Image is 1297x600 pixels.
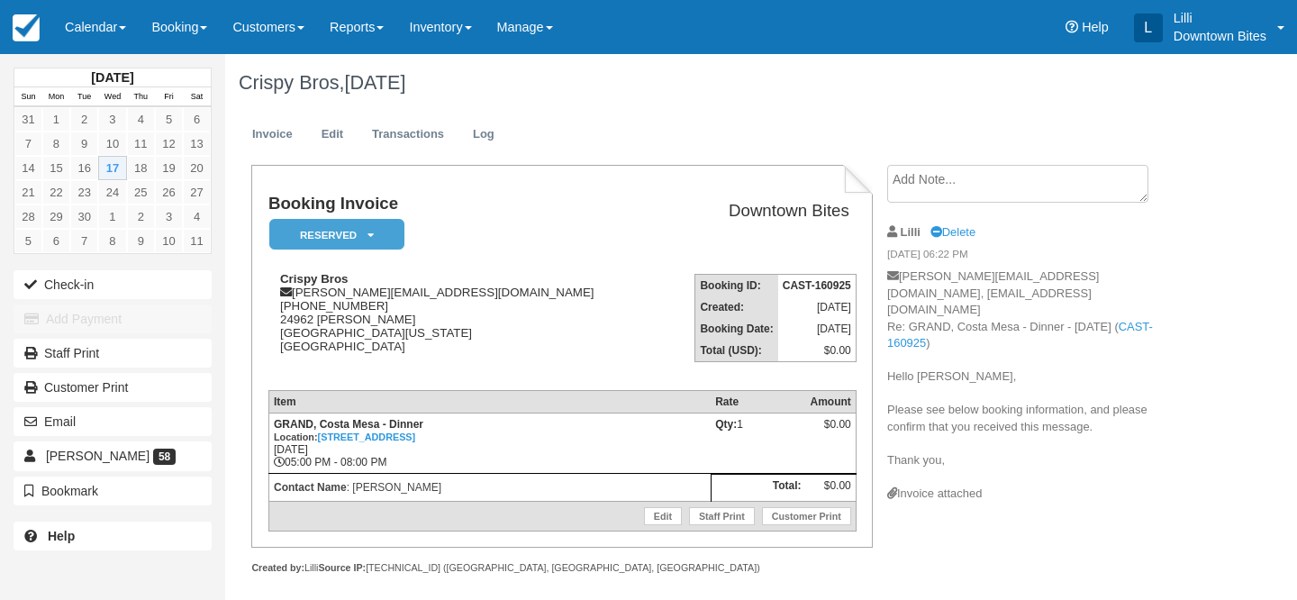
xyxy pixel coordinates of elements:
[274,481,347,494] strong: Contact Name
[274,432,415,442] small: Location:
[274,478,706,496] p: : [PERSON_NAME]
[778,296,857,318] td: [DATE]
[778,340,857,362] td: $0.00
[14,156,42,180] a: 14
[153,449,176,465] span: 58
[98,107,126,132] a: 3
[358,117,458,152] a: Transactions
[155,180,183,205] a: 26
[695,318,778,340] th: Booking Date:
[695,340,778,362] th: Total (USD):
[155,132,183,156] a: 12
[98,229,126,253] a: 8
[695,296,778,318] th: Created:
[268,195,661,214] h1: Booking Invoice
[183,107,211,132] a: 6
[239,72,1184,94] h1: Crispy Bros,
[239,117,306,152] a: Invoice
[715,418,737,431] strong: Qty
[14,477,212,505] button: Bookmark
[42,132,70,156] a: 8
[46,449,150,463] span: [PERSON_NAME]
[127,107,155,132] a: 4
[42,229,70,253] a: 6
[345,71,406,94] span: [DATE]
[14,87,42,107] th: Sun
[268,272,661,376] div: [PERSON_NAME][EMAIL_ADDRESS][DOMAIN_NAME] [PHONE_NUMBER] 24962 [PERSON_NAME] [GEOGRAPHIC_DATA][US...
[127,87,155,107] th: Thu
[1134,14,1163,42] div: L
[1174,27,1266,45] p: Downtown Bites
[14,305,212,333] button: Add Payment
[268,413,711,473] td: [DATE] 05:00 PM - 08:00 PM
[308,117,357,152] a: Edit
[70,87,98,107] th: Tue
[155,205,183,229] a: 3
[155,107,183,132] a: 5
[14,107,42,132] a: 31
[13,14,40,41] img: checkfront-main-nav-mini-logo.png
[805,474,856,501] td: $0.00
[711,413,805,473] td: 1
[127,229,155,253] a: 9
[70,180,98,205] a: 23
[183,87,211,107] th: Sat
[183,180,211,205] a: 27
[14,522,212,550] a: Help
[901,225,921,239] strong: Lilli
[42,156,70,180] a: 15
[689,507,755,525] a: Staff Print
[42,205,70,229] a: 29
[98,156,126,180] a: 17
[183,229,211,253] a: 11
[318,432,416,442] a: [STREET_ADDRESS]
[91,70,133,85] strong: [DATE]
[70,107,98,132] a: 2
[251,562,304,573] strong: Created by:
[762,507,851,525] a: Customer Print
[42,87,70,107] th: Mon
[778,318,857,340] td: [DATE]
[887,247,1184,267] em: [DATE] 06:22 PM
[887,268,1184,486] p: [PERSON_NAME][EMAIL_ADDRESS][DOMAIN_NAME], [EMAIL_ADDRESS][DOMAIN_NAME] Re: GRAND, Costa Mesa - D...
[805,390,856,413] th: Amount
[127,205,155,229] a: 2
[155,156,183,180] a: 19
[70,229,98,253] a: 7
[280,272,349,286] strong: Crispy Bros
[98,87,126,107] th: Wed
[318,562,366,573] strong: Source IP:
[70,156,98,180] a: 16
[127,132,155,156] a: 11
[274,418,423,443] strong: GRAND, Costa Mesa - Dinner
[98,132,126,156] a: 10
[711,390,805,413] th: Rate
[711,474,805,501] th: Total:
[70,132,98,156] a: 9
[14,270,212,299] button: Check-in
[783,279,851,292] strong: CAST-160925
[1066,21,1078,33] i: Help
[155,229,183,253] a: 10
[887,486,1184,503] div: Invoice attached
[155,87,183,107] th: Fri
[98,180,126,205] a: 24
[48,529,75,543] b: Help
[14,180,42,205] a: 21
[127,180,155,205] a: 25
[14,132,42,156] a: 7
[98,205,126,229] a: 1
[183,156,211,180] a: 20
[127,156,155,180] a: 18
[1174,9,1266,27] p: Lilli
[1082,20,1109,34] span: Help
[14,205,42,229] a: 28
[14,373,212,402] a: Customer Print
[644,507,682,525] a: Edit
[14,339,212,368] a: Staff Print
[668,202,849,221] h2: Downtown Bites
[42,107,70,132] a: 1
[268,218,398,251] a: Reserved
[42,180,70,205] a: 22
[14,441,212,470] a: [PERSON_NAME] 58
